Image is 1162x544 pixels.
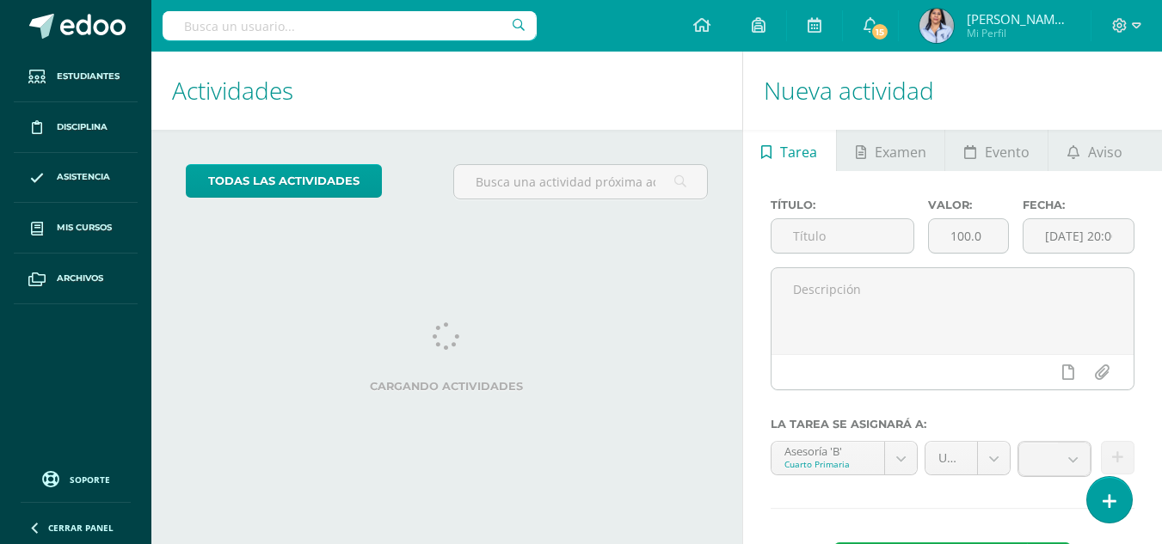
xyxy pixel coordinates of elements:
[14,203,138,254] a: Mis cursos
[57,120,108,134] span: Disciplina
[186,380,708,393] label: Cargando actividades
[1088,131,1122,173] span: Aviso
[1048,130,1140,171] a: Aviso
[186,164,382,198] a: todas las Actividades
[967,26,1070,40] span: Mi Perfil
[21,467,131,490] a: Soporte
[57,272,103,285] span: Archivos
[870,22,889,41] span: 15
[163,11,537,40] input: Busca un usuario...
[764,52,1141,130] h1: Nueva actividad
[985,131,1030,173] span: Evento
[784,442,872,458] div: Asesoría 'B'
[57,170,110,184] span: Asistencia
[14,52,138,102] a: Estudiantes
[1023,199,1134,211] label: Fecha:
[938,442,964,474] span: Unidad 4
[925,442,1010,474] a: Unidad 4
[772,442,918,474] a: Asesoría 'B'Cuarto Primaria
[780,131,817,173] span: Tarea
[14,254,138,304] a: Archivos
[454,165,706,199] input: Busca una actividad próxima aquí...
[837,130,944,171] a: Examen
[771,418,1134,431] label: La tarea se asignará a:
[784,458,872,470] div: Cuarto Primaria
[928,199,1009,211] label: Valor:
[57,70,120,83] span: Estudiantes
[771,199,914,211] label: Título:
[945,130,1048,171] a: Evento
[875,131,926,173] span: Examen
[967,10,1070,28] span: [PERSON_NAME] del [PERSON_NAME]
[1024,219,1134,253] input: Fecha de entrega
[14,102,138,153] a: Disciplina
[70,474,110,486] span: Soporte
[929,219,1008,253] input: Puntos máximos
[919,9,954,43] img: 26fabefb3cf66dba348562ba424eb7f2.png
[14,153,138,204] a: Asistencia
[48,522,114,534] span: Cerrar panel
[743,130,836,171] a: Tarea
[172,52,722,130] h1: Actividades
[772,219,913,253] input: Título
[57,221,112,235] span: Mis cursos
